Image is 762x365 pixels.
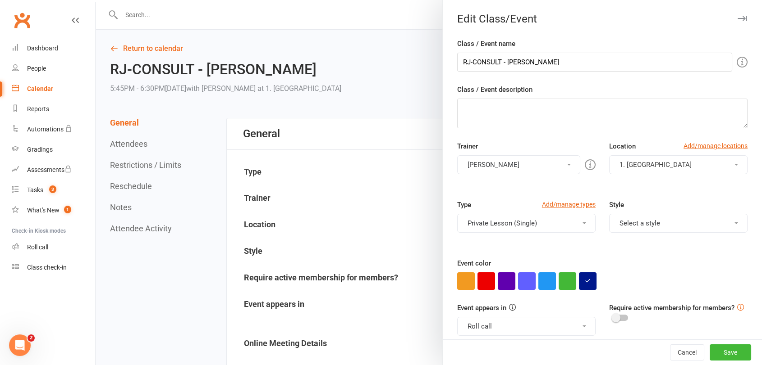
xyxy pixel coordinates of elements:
label: Class / Event name [457,38,515,49]
a: Reports [12,99,95,119]
a: Clubworx [11,9,33,32]
div: Reports [27,105,49,113]
a: Class kiosk mode [12,257,95,278]
div: Roll call [27,243,48,251]
div: Automations [27,126,64,133]
input: Enter event name [457,53,732,72]
label: Require active membership for members? [609,304,734,312]
div: Edit Class/Event [443,13,762,25]
a: Dashboard [12,38,95,59]
div: Assessments [27,166,72,173]
a: People [12,59,95,79]
button: Roll call [457,317,596,336]
a: Assessments [12,160,95,180]
a: Calendar [12,79,95,99]
label: Class / Event description [457,84,532,95]
label: Event appears in [457,302,506,313]
div: Class check-in [27,264,67,271]
div: Gradings [27,146,53,153]
span: 3 [49,185,56,193]
a: Gradings [12,140,95,160]
button: Select a style [609,214,748,233]
a: What's New1 [12,200,95,221]
iframe: Intercom live chat [9,334,31,356]
label: Location [609,141,636,152]
button: Cancel [670,344,704,360]
div: Dashboard [27,45,58,52]
label: Trainer [457,141,478,152]
span: 1. [GEOGRAPHIC_DATA] [620,161,692,169]
a: Add/manage types [542,199,596,209]
label: Event color [457,258,491,269]
label: Style [609,199,624,210]
a: Add/manage locations [684,141,748,151]
button: 1. [GEOGRAPHIC_DATA] [609,155,748,174]
span: 2 [28,334,35,342]
div: What's New [27,207,60,214]
div: Calendar [27,85,53,92]
div: Tasks [27,186,43,194]
span: 1 [64,206,71,213]
a: Tasks 3 [12,180,95,200]
button: Private Lesson (Single) [457,214,596,233]
a: Roll call [12,237,95,257]
a: Automations [12,119,95,140]
button: [PERSON_NAME] [457,155,580,174]
label: Type [457,199,471,210]
button: Save [710,344,751,360]
div: People [27,65,46,72]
